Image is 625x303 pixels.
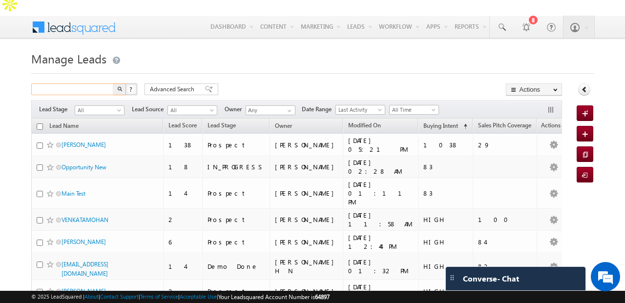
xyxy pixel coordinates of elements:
span: (sorted ascending) [459,122,467,130]
a: Marketing [297,16,343,37]
span: Lead Score [168,121,197,129]
div: HIGH [423,262,468,271]
div: Prospect [208,189,265,198]
span: Last Activity [336,105,382,114]
a: Reports [451,16,489,37]
a: [PERSON_NAME] [62,141,106,148]
div: 2 [168,287,198,296]
span: Owner [225,105,246,114]
div: [DATE] 02:28 AM [348,158,414,176]
span: Your Leadsquared Account Number is [218,293,330,301]
div: [PERSON_NAME] [275,141,339,149]
div: Minimize live chat window [160,5,184,28]
div: Prospect [208,141,265,149]
div: [PERSON_NAME] H N [275,258,339,275]
input: Check all records [37,123,43,130]
a: Sales Pitch Coverage [473,120,536,133]
em: Start Chat [133,235,177,248]
a: Main Test [62,190,85,197]
div: HIGH [423,215,468,224]
div: [DATE] 01:32 PM [348,258,414,275]
textarea: Type your message and hit 'Enter' [13,90,178,226]
a: All Time [389,105,439,115]
span: Modified On [348,121,381,129]
a: VENKATAMOHAN [62,216,108,223]
div: HIGH [423,238,468,246]
div: 8 [529,16,538,24]
a: Acceptable Use [180,293,217,300]
a: Buying Intent (sorted ascending) [418,120,472,133]
button: Actions [506,83,562,96]
a: Opportunity New [62,163,106,171]
a: [PERSON_NAME] [62,287,106,295]
div: 82 [478,262,532,271]
a: All [167,105,217,115]
div: 83 [423,189,468,198]
span: All [168,106,214,115]
span: Converse - Chat [463,274,519,283]
div: [DATE] 03:02 PM [348,283,414,300]
a: Lead Name [44,121,83,133]
a: [EMAIL_ADDRESS][DOMAIN_NAME] [62,261,108,277]
div: [PERSON_NAME] [275,287,339,296]
div: HIGH [423,287,468,296]
a: All [75,105,125,115]
a: Workflow [375,16,422,37]
div: Prospect [208,287,265,296]
div: Demo Done [208,262,265,271]
div: 6 [168,238,198,246]
div: IN_PROGRESS [208,162,265,171]
img: d_60004797649_company_0_60004797649 [17,51,41,64]
div: Prospect [208,215,265,224]
div: [DATE] 01:11 PM [348,180,414,206]
a: [PERSON_NAME] [62,238,106,245]
div: 14 [168,262,198,271]
a: Leads [344,16,375,37]
div: [DATE] 11:58 AM [348,211,414,228]
a: About [84,293,99,300]
a: Lead Score [164,120,202,133]
div: [PERSON_NAME] [275,162,339,171]
div: 100 [478,215,532,224]
div: Prospect [208,238,265,246]
span: Lead Stage [39,105,75,114]
a: Content [257,16,297,37]
a: Lead Stage [203,120,241,133]
div: [PERSON_NAME] [275,238,339,246]
span: ? [129,85,134,93]
div: [PERSON_NAME] [275,189,339,198]
div: 83 [423,162,468,171]
a: Terms of Service [140,293,178,300]
a: Last Activity [335,105,385,115]
span: Lead Stage [208,121,236,129]
a: Show All Items [282,106,294,116]
span: Owner [275,122,292,129]
img: Search [117,86,122,91]
div: 84 [478,238,532,246]
div: [PERSON_NAME] [275,215,339,224]
span: Actions [537,120,561,133]
div: 1038 [423,141,468,149]
span: © 2025 LeadSquared | | | | | [31,292,330,302]
input: Type to Search [246,105,295,115]
a: Dashboard [207,16,256,37]
span: Manage Leads [31,51,106,66]
span: Sales Pitch Coverage [478,121,531,129]
div: 18 [168,162,198,171]
div: 2 [168,215,198,224]
span: Buying Intent [423,122,458,129]
a: Apps [423,16,451,37]
button: ? [125,83,137,95]
a: Modified On [343,120,386,133]
span: Date Range [302,105,335,114]
div: [DATE] 12:44 PM [348,233,414,251]
span: Lead Source [132,105,167,114]
div: 29 [478,141,532,149]
a: Contact Support [100,293,139,300]
span: 64897 [315,293,330,301]
div: Chat with us now [51,51,164,64]
span: All Time [390,105,436,114]
div: [DATE] 05:21 PM [348,136,414,154]
span: Advanced Search [150,85,197,94]
img: carter-drag [448,274,456,282]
